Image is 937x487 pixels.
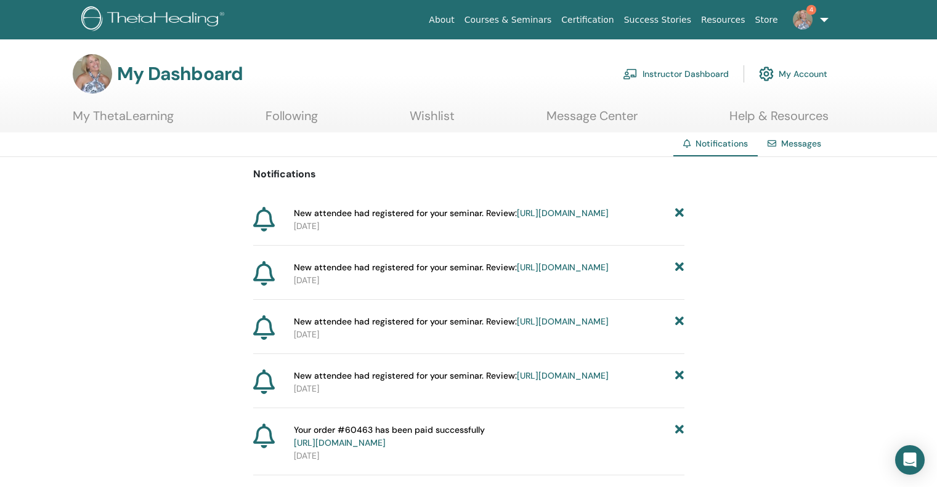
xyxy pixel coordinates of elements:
a: Message Center [546,108,638,132]
a: [URL][DOMAIN_NAME] [517,316,609,327]
a: [URL][DOMAIN_NAME] [294,437,386,448]
a: Help & Resources [729,108,829,132]
a: Resources [696,9,750,31]
a: [URL][DOMAIN_NAME] [517,207,609,219]
img: default.jpg [793,10,813,30]
a: Wishlist [410,108,455,132]
a: My ThetaLearning [73,108,174,132]
a: Certification [556,9,619,31]
div: Open Intercom Messenger [895,445,925,475]
p: [DATE] [294,449,684,462]
img: cog.svg [759,63,774,84]
p: [DATE] [294,328,684,341]
img: default.jpg [73,54,112,94]
span: New attendee had registered for your seminar. Review: [294,315,609,328]
a: Following [266,108,318,132]
span: Notifications [696,138,748,149]
span: New attendee had registered for your seminar. Review: [294,369,609,382]
span: 4 [806,5,816,15]
a: Courses & Seminars [460,9,557,31]
h3: My Dashboard [117,63,243,85]
a: Success Stories [619,9,696,31]
p: [DATE] [294,220,684,233]
p: [DATE] [294,382,684,395]
a: [URL][DOMAIN_NAME] [517,370,609,381]
span: New attendee had registered for your seminar. Review: [294,207,609,220]
a: Instructor Dashboard [623,60,729,87]
span: Your order #60463 has been paid successfully [294,424,485,449]
span: New attendee had registered for your seminar. Review: [294,261,609,274]
a: Messages [781,138,821,149]
p: Notifications [253,167,684,182]
img: logo.png [81,6,229,34]
img: chalkboard-teacher.svg [623,68,638,79]
a: About [424,9,459,31]
a: [URL][DOMAIN_NAME] [517,262,609,273]
a: My Account [759,60,827,87]
p: [DATE] [294,274,684,287]
a: Store [750,9,783,31]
